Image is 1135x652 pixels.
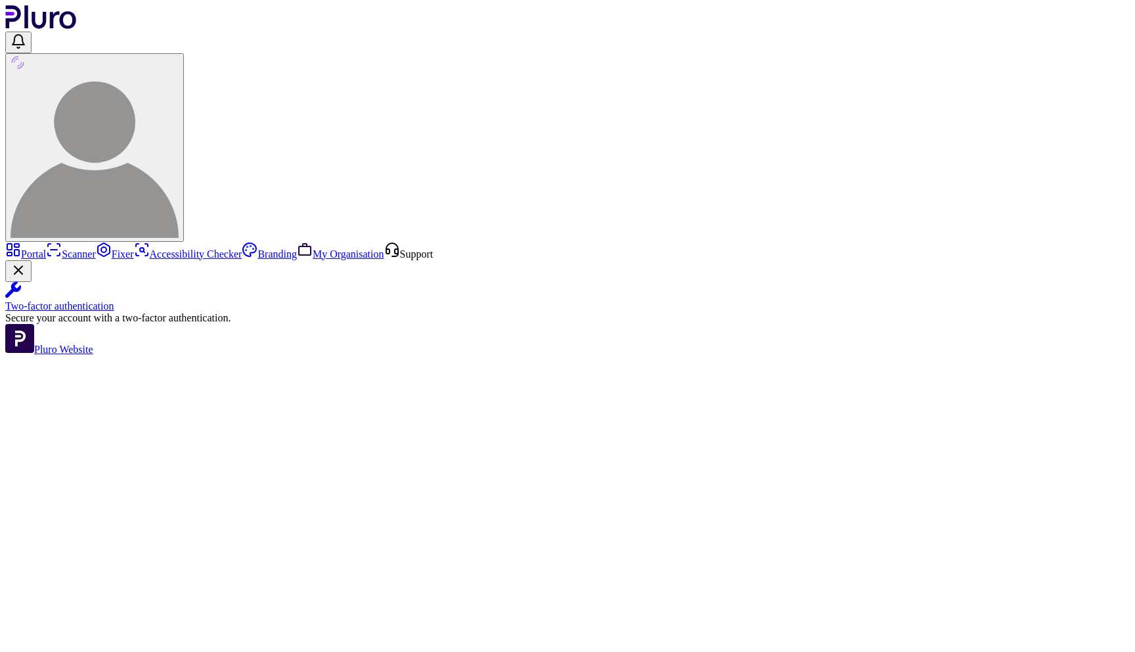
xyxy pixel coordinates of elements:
[11,70,179,238] img: User avatar
[5,300,1130,312] div: Two-factor authentication
[5,344,93,355] a: Open Pluro Website
[5,20,77,31] a: Logo
[5,242,1130,356] aside: Sidebar menu
[5,248,46,260] a: Portal
[5,260,32,282] button: Close Two-factor authentication notification
[5,312,1130,324] div: Secure your account with a two-factor authentication.
[297,248,384,260] a: My Organisation
[5,53,184,242] button: User avatar
[96,248,134,260] a: Fixer
[242,248,297,260] a: Branding
[5,282,1130,312] a: Two-factor authentication
[5,32,32,53] button: Open notifications, you have undefined new notifications
[134,248,242,260] a: Accessibility Checker
[46,248,96,260] a: Scanner
[384,248,434,260] a: Open Support screen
